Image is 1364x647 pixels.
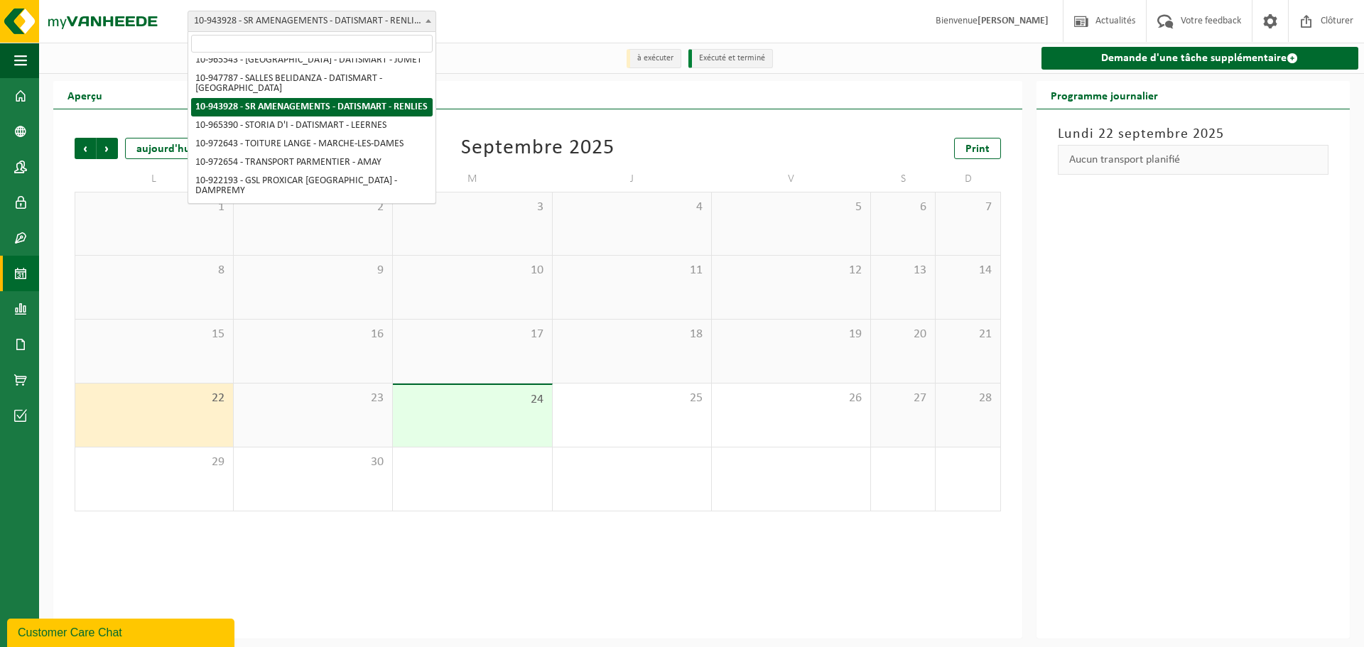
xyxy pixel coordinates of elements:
[400,327,544,342] span: 17
[461,138,615,159] div: Septembre 2025
[943,391,992,406] span: 28
[560,200,704,215] span: 4
[627,49,681,68] li: à exécuter
[943,200,992,215] span: 7
[82,391,226,406] span: 22
[719,263,863,278] span: 12
[878,263,928,278] span: 13
[1036,81,1172,109] h2: Programme journalier
[978,16,1049,26] strong: [PERSON_NAME]
[191,51,433,70] li: 10-965543 - [GEOGRAPHIC_DATA] - DATISMART - JUMET
[97,138,118,159] span: Suivant
[936,166,1000,192] td: D
[191,70,433,98] li: 10-947787 - SALLES BELIDANZA - DATISMART - [GEOGRAPHIC_DATA]
[191,116,433,135] li: 10-965390 - STORIA D'I - DATISMART - LEERNES
[188,11,436,32] span: 10-943928 - SR AMENAGEMENTS - DATISMART - RENLIES
[191,98,433,116] li: 10-943928 - SR AMENAGEMENTS - DATISMART - RENLIES
[1041,47,1358,70] a: Demande d'une tâche supplémentaire
[82,263,226,278] span: 8
[719,327,863,342] span: 19
[241,327,385,342] span: 16
[393,166,552,192] td: M
[954,138,1001,159] a: Print
[400,263,544,278] span: 10
[241,200,385,215] span: 2
[400,200,544,215] span: 3
[688,49,773,68] li: Exécuté et terminé
[553,166,712,192] td: J
[1058,145,1328,175] div: Aucun transport planifié
[878,327,928,342] span: 20
[75,166,234,192] td: L
[719,391,863,406] span: 26
[560,391,704,406] span: 25
[75,138,96,159] span: Précédent
[712,166,871,192] td: V
[82,327,226,342] span: 15
[560,263,704,278] span: 11
[965,143,990,155] span: Print
[53,81,117,109] h2: Aperçu
[871,166,936,192] td: S
[191,135,433,153] li: 10-972643 - TOITURE LANGE - MARCHE-LES-DAMES
[878,200,928,215] span: 6
[82,200,226,215] span: 1
[7,616,237,647] iframe: chat widget
[560,327,704,342] span: 18
[241,263,385,278] span: 9
[191,153,433,172] li: 10-972654 - TRANSPORT PARMENTIER - AMAY
[878,391,928,406] span: 27
[191,172,433,200] li: 10-922193 - GSL PROXICAR [GEOGRAPHIC_DATA] - DAMPREMY
[82,455,226,470] span: 29
[125,138,205,159] div: aujourd'hui
[1058,124,1328,145] h3: Lundi 22 septembre 2025
[188,11,435,31] span: 10-943928 - SR AMENAGEMENTS - DATISMART - RENLIES
[241,391,385,406] span: 23
[943,263,992,278] span: 14
[943,327,992,342] span: 21
[400,392,544,408] span: 24
[719,200,863,215] span: 5
[241,455,385,470] span: 30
